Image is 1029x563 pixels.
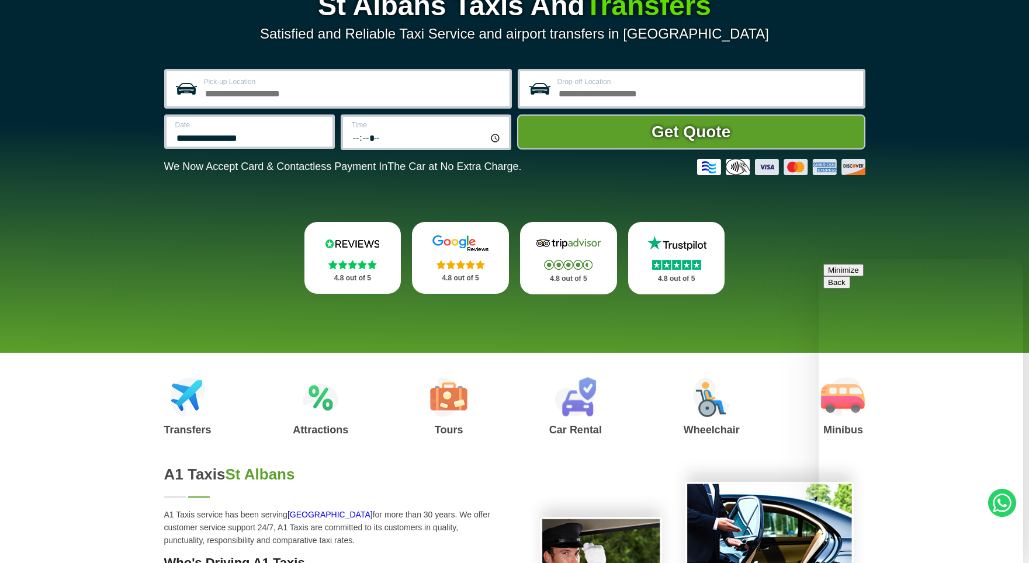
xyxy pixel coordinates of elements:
[430,425,467,435] h3: Tours
[819,259,1023,563] iframe: chat widget
[697,159,865,175] img: Credit And Debit Cards
[164,465,501,484] h2: A1 Taxis
[352,121,502,128] label: Time
[430,377,467,417] img: Tours
[170,377,206,417] img: Airport Transfers
[293,425,348,435] h3: Attractions
[317,271,389,286] p: 4.8 out of 5
[226,465,295,483] span: St Albans
[164,425,212,435] h3: Transfers
[684,425,740,435] h3: Wheelchair
[425,235,496,252] img: Google
[555,377,596,417] img: Car Rental
[549,425,602,435] h3: Car Rental
[164,508,501,547] p: A1 Taxis service has been serving for more than 30 years. We offer customer service support 24/7,...
[164,26,865,42] p: Satisfied and Reliable Taxi Service and airport transfers in [GEOGRAPHIC_DATA]
[693,377,730,417] img: Wheelchair
[328,260,377,269] img: Stars
[164,161,522,173] p: We Now Accept Card & Contactless Payment In
[533,235,604,252] img: Tripadvisor
[557,78,856,85] label: Drop-off Location
[642,235,712,252] img: Trustpilot
[175,121,325,128] label: Date
[412,222,509,294] a: Google Stars 4.8 out of 5
[436,260,485,269] img: Stars
[287,510,373,519] a: [GEOGRAPHIC_DATA]
[533,272,604,286] p: 4.8 out of 5
[204,78,503,85] label: Pick-up Location
[425,271,496,286] p: 4.8 out of 5
[652,260,701,270] img: Stars
[517,114,865,150] button: Get Quote
[628,222,725,294] a: Trustpilot Stars 4.8 out of 5
[544,260,593,270] img: Stars
[303,377,338,417] img: Attractions
[641,272,712,286] p: 4.8 out of 5
[317,235,387,252] img: Reviews.io
[520,222,617,294] a: Tripadvisor Stars 4.8 out of 5
[387,161,521,172] span: The Car at No Extra Charge.
[304,222,401,294] a: Reviews.io Stars 4.8 out of 5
